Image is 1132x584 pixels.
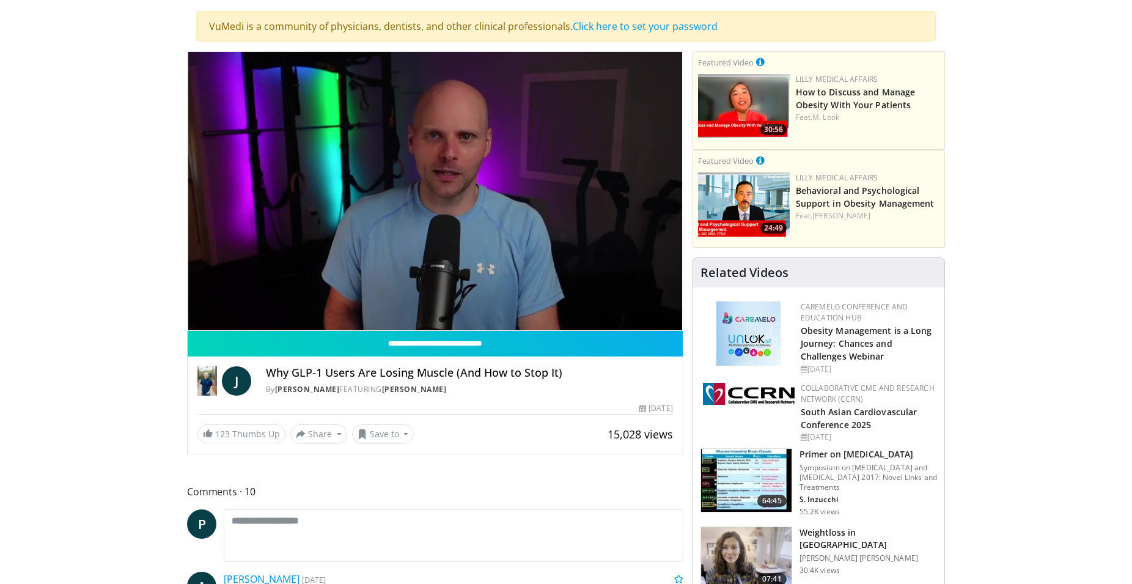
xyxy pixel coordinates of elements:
a: Lilly Medical Affairs [796,172,878,183]
span: 30:56 [760,124,787,135]
p: 30.4K views [799,566,840,575]
p: Symposium on [MEDICAL_DATA] and [MEDICAL_DATA] 2017: Novel Links and Treatments [799,463,937,492]
a: J [222,366,251,396]
button: Save to [352,424,414,444]
p: [PERSON_NAME] [PERSON_NAME] [799,553,937,563]
span: 24:49 [760,223,787,234]
h3: Weightloss in [GEOGRAPHIC_DATA] [799,527,937,551]
span: 15,028 views [608,427,673,442]
img: 45df64a9-a6de-482c-8a90-ada250f7980c.png.150x105_q85_autocrop_double_scale_upscale_version-0.2.jpg [716,301,781,366]
img: a04ee3ba-8487-4636-b0fb-5e8d268f3737.png.150x105_q85_autocrop_double_scale_upscale_version-0.2.png [703,383,795,405]
a: M. Look [812,112,839,122]
span: 123 [215,428,230,440]
div: [DATE] [801,364,935,375]
a: 30:56 [698,74,790,138]
a: Behavioral and Psychological Support in Obesity Management [796,185,935,209]
div: Feat. [796,210,939,221]
a: [PERSON_NAME] [275,384,340,394]
span: Comments 10 [187,484,683,500]
img: c98a6a29-1ea0-4bd5-8cf5-4d1e188984a7.png.150x105_q85_crop-smart_upscale.png [698,74,790,138]
a: How to Discuss and Manage Obesity With Your Patients [796,86,916,111]
a: Click here to set your password [573,20,718,33]
a: [PERSON_NAME] [812,210,870,221]
a: P [187,509,216,539]
a: Lilly Medical Affairs [796,74,878,84]
a: 64:45 Primer on [MEDICAL_DATA] Symposium on [MEDICAL_DATA] and [MEDICAL_DATA] 2017: Novel Links a... [700,448,937,517]
div: By FEATURING [266,384,673,395]
p: S. Inzucchi [799,495,937,505]
a: CaReMeLO Conference and Education Hub [801,301,908,323]
img: 022d2313-3eaa-4549-99ac-ae6801cd1fdc.150x105_q85_crop-smart_upscale.jpg [701,449,792,512]
span: 64:45 [757,495,787,507]
h4: Related Videos [700,265,788,280]
div: Feat. [796,112,939,123]
div: [DATE] [639,403,672,414]
div: VuMedi is a community of physicians, dentists, and other clinical professionals. [196,11,936,42]
img: Dr. Jordan Rennicke [197,366,217,396]
small: Featured Video [698,57,754,68]
a: Collaborative CME and Research Network (CCRN) [801,383,935,404]
video-js: Video Player [188,52,683,331]
h3: Primer on [MEDICAL_DATA] [799,448,937,460]
a: [PERSON_NAME] [382,384,447,394]
p: 55.2K views [799,507,840,517]
h4: Why GLP-1 Users Are Losing Muscle (And How to Stop It) [266,366,673,380]
a: South Asian Cardiovascular Conference 2025 [801,406,917,431]
small: Featured Video [698,155,754,166]
a: Obesity Management is a Long Journey: Chances and Challenges Webinar [801,325,932,362]
button: Share [290,424,347,444]
div: [DATE] [801,432,935,443]
img: ba3304f6-7838-4e41-9c0f-2e31ebde6754.png.150x105_q85_crop-smart_upscale.png [698,172,790,237]
a: 24:49 [698,172,790,237]
a: 123 Thumbs Up [197,424,285,443]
